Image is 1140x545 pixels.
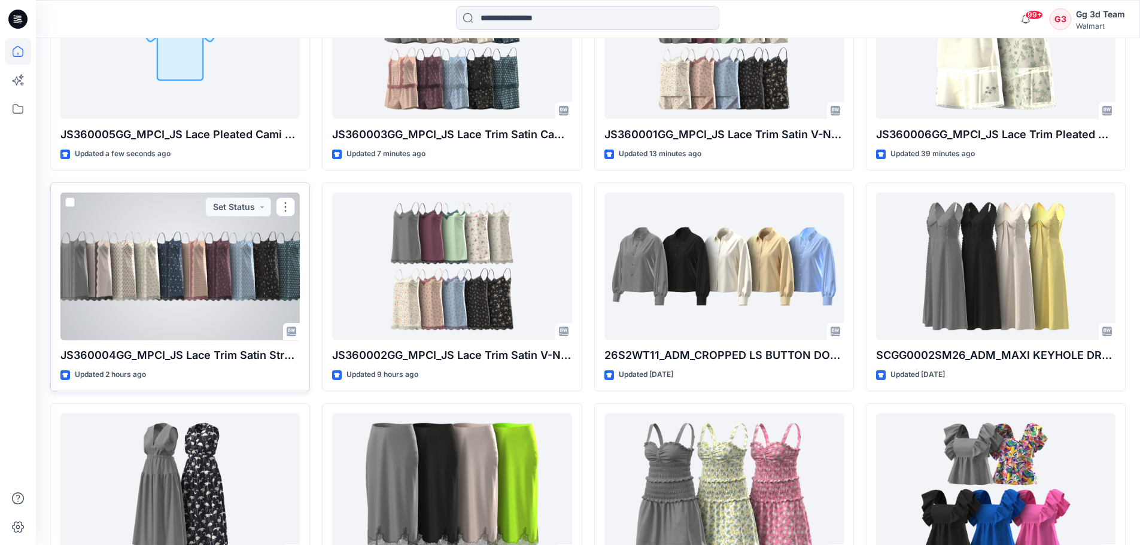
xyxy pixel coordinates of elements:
[890,148,975,160] p: Updated 39 minutes ago
[1076,22,1125,31] div: Walmart
[1050,8,1071,30] div: G3
[332,193,571,340] a: JS360002GG_MPCI_JS Lace Trim Satin V-Neck Strappy Dress
[346,148,425,160] p: Updated 7 minutes ago
[332,126,571,143] p: JS360003GG_MPCI_JS Lace Trim Satin Cami Top & Shorts Set
[876,347,1115,364] p: SCGG0002SM26_ADM_MAXI KEYHOLE DRESS
[332,347,571,364] p: JS360002GG_MPCI_JS Lace Trim Satin V-Neck Strappy Dress
[604,347,844,364] p: 26S2WT11_ADM_CROPPED LS BUTTON DOWN
[1076,7,1125,22] div: Gg 3d Team
[60,126,300,143] p: JS360005GG_MPCI_JS Lace Pleated Cami Top & Shorts Set
[60,193,300,340] a: JS360004GG_MPCI_JS Lace Trim Satin Strappy Dress
[60,347,300,364] p: JS360004GG_MPCI_JS Lace Trim Satin Strappy Dress
[876,126,1115,143] p: JS360006GG_MPCI_JS Lace Trim Pleated Cami Top & Shorts Set With Embroidery
[876,193,1115,340] a: SCGG0002SM26_ADM_MAXI KEYHOLE DRESS
[604,193,844,340] a: 26S2WT11_ADM_CROPPED LS BUTTON DOWN
[619,369,673,381] p: Updated [DATE]
[346,369,418,381] p: Updated 9 hours ago
[890,369,945,381] p: Updated [DATE]
[619,148,701,160] p: Updated 13 minutes ago
[75,148,171,160] p: Updated a few seconds ago
[75,369,146,381] p: Updated 2 hours ago
[604,126,844,143] p: JS360001GG_MPCI_JS Lace Trim Satin V-Neck Cami Top & Shorts Set
[1025,10,1043,20] span: 99+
